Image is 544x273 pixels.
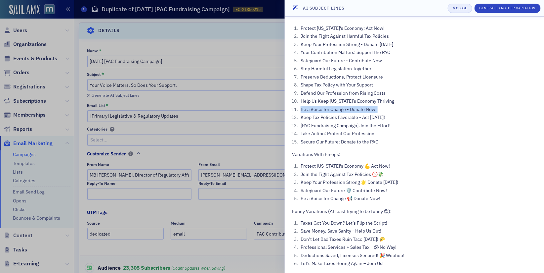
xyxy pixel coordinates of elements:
li: Preserve Deductions, Protect Licensure [299,74,537,81]
button: Close [448,4,472,13]
li: Help Us Keep [US_STATE]’s Economy Thriving [299,98,537,105]
h4: AI Subject Lines [303,5,345,11]
li: Taxes Got You Down? Let’s Flip the Script! [299,220,537,227]
li: Deductions Saved, Licenses Secured! 🎉 Woohoo! [299,252,537,259]
li: Professional Services + Sales Tax = 😱 No Way! [299,244,537,251]
li: Keep Your Profession Strong - Donate [DATE] [299,41,537,48]
p: Variations With Emojis: [292,151,537,158]
div: Close [456,6,467,10]
li: [PAC Fundraising Campaign] Join the Effort! [299,122,537,129]
li: Join the Fight Against Tax Policies 🚫💸 [299,171,537,178]
button: Generate Another Variation [475,4,541,13]
li: Let’s Make Taxes Boring Again – Join Us! [299,260,537,267]
li: Safeguard Our Future - Contribute Now [299,57,537,64]
li: Be a Voice for Change - Donate Now! [299,106,537,113]
li: Don’t Let Bad Taxes Ruin Taco [DATE]! 🌮 [299,236,537,243]
li: Protect [US_STATE]'s Economy 💪 Act Now! [299,163,537,170]
li: Take Action: Protect Our Profession [299,130,537,137]
li: Save Money, Save Sanity - Help Us Out! [299,228,537,235]
li: Be a Voice for Change 📢 Donate Now! [299,195,537,202]
li: Shape Tax Policy with Your Support [299,82,537,88]
li: Keep Tax Policies Favorable - Act [DATE]! [299,114,537,121]
li: Keep Your Profession Strong 🌟 Donate [DATE]! [299,179,537,186]
li: Your Contribution Matters: Support the PAC [299,49,537,56]
li: Protect [US_STATE]'s Economy: Act Now! [299,25,537,32]
li: Defend Our Profession from Rising Costs [299,90,537,97]
li: Safeguard Our Future 🛡️ Contribute Now! [299,187,537,194]
p: Funny Variations (At least trying to be funny 😉): [292,208,537,215]
li: Secure Our Future: Donate to the PAC [299,138,537,145]
li: Join the Fight Against Harmful Tax Policies [299,33,537,40]
li: Stop Harmful Legislation Together [299,65,537,72]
